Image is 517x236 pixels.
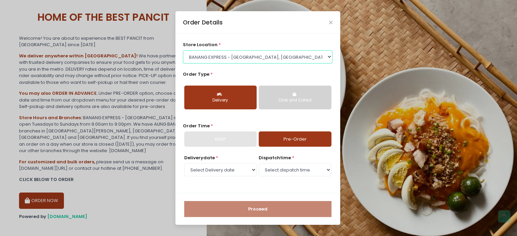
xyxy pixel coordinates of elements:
button: Proceed [184,201,331,217]
a: Pre-Order [259,131,331,147]
span: Order Time [183,123,210,129]
button: Click and Collect [259,86,331,109]
div: Order Details [183,18,223,27]
div: Delivery [189,97,252,104]
span: Order Type [183,71,209,77]
span: Delivery date [184,155,215,161]
span: store location [183,41,218,48]
button: Close [329,21,332,24]
span: dispatch time [259,155,291,161]
button: Delivery [184,86,257,109]
div: Click and Collect [263,97,326,104]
